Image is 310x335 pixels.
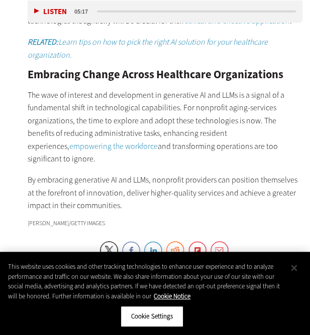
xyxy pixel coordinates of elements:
[69,141,158,151] a: empowering the workforce
[8,262,286,301] div: This website uses cookies and other tracking technologies to enhance user experience and to analy...
[73,7,95,16] div: duration
[283,257,305,279] button: Close
[28,220,303,226] div: [PERSON_NAME]/Getty Images
[28,37,268,60] a: RELATED:Learn tips on how to pick the right AI solution for your healthcare organization.
[28,69,303,80] h2: Embracing Change Across Healthcare Organizations
[28,89,303,166] p: The wave of interest and development in generative AI and LLMs is a signal of a fundamental shift...
[28,37,268,60] em: Learn tips on how to pick the right AI solution for your healthcare organization.
[121,306,183,327] button: Cookie Settings
[154,292,190,300] a: More information about your privacy
[28,174,303,212] p: By embracing generative AI and LLMs, nonprofit providers can position themselves at the forefront...
[34,8,67,16] button: Listen
[28,37,58,47] em: RELATED:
